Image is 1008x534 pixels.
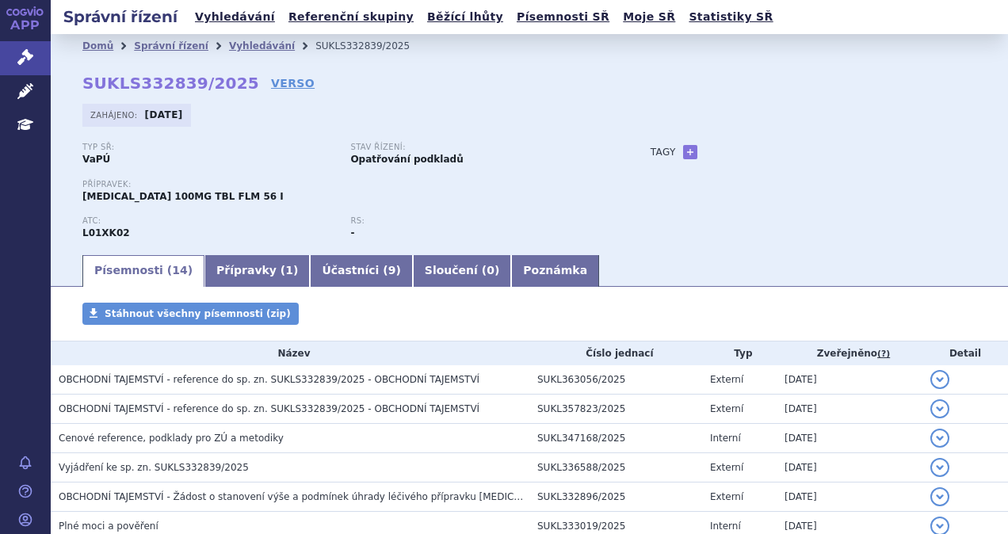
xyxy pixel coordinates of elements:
span: OBCHODNÍ TAJEMSTVÍ - Žádost o stanovení výše a podmínek úhrady léčivého přípravku Zejula - část 6... [59,491,720,502]
span: 1 [285,264,293,277]
span: Interní [710,433,741,444]
strong: [DATE] [145,109,183,120]
a: Vyhledávání [229,40,295,51]
p: ATC: [82,216,334,226]
span: Externí [710,374,743,385]
span: 0 [487,264,494,277]
button: detail [930,399,949,418]
h2: Správní řízení [51,6,190,28]
span: Zahájeno: [90,109,140,121]
span: Plné moci a pověření [59,521,158,532]
strong: Opatřování podkladů [350,154,463,165]
span: Externí [710,462,743,473]
strong: SUKLS332839/2025 [82,74,259,93]
strong: NIRAPARIB [82,227,130,238]
th: Detail [922,341,1008,365]
th: Název [51,341,529,365]
span: OBCHODNÍ TAJEMSTVÍ - reference do sp. zn. SUKLS332839/2025 - OBCHODNÍ TAJEMSTVÍ [59,403,479,414]
li: SUKLS332839/2025 [315,34,430,58]
th: Typ [702,341,777,365]
p: Stav řízení: [350,143,602,152]
a: Písemnosti SŘ [512,6,614,28]
button: detail [930,458,949,477]
a: Stáhnout všechny písemnosti (zip) [82,303,299,325]
a: Sloučení (0) [413,255,511,287]
a: Písemnosti (14) [82,255,204,287]
td: [DATE] [777,453,922,483]
a: Statistiky SŘ [684,6,777,28]
a: Přípravky (1) [204,255,310,287]
span: Interní [710,521,741,532]
button: detail [930,429,949,448]
p: Přípravek: [82,180,619,189]
td: [DATE] [777,365,922,395]
span: Vyjádření ke sp. zn. SUKLS332839/2025 [59,462,249,473]
strong: - [350,227,354,238]
td: SUKL332896/2025 [529,483,702,512]
h3: Tagy [651,143,676,162]
td: [DATE] [777,424,922,453]
a: Moje SŘ [618,6,680,28]
td: [DATE] [777,395,922,424]
span: 9 [388,264,396,277]
a: Referenční skupiny [284,6,418,28]
td: [DATE] [777,483,922,512]
button: detail [930,487,949,506]
p: Typ SŘ: [82,143,334,152]
abbr: (?) [877,349,890,360]
a: Domů [82,40,113,51]
a: Správní řízení [134,40,208,51]
td: SUKL363056/2025 [529,365,702,395]
span: Externí [710,491,743,502]
a: Účastníci (9) [310,255,412,287]
a: Běžící lhůty [422,6,508,28]
th: Zveřejněno [777,341,922,365]
strong: VaPÚ [82,154,110,165]
a: Vyhledávání [190,6,280,28]
span: Cenové reference, podklady pro ZÚ a metodiky [59,433,284,444]
td: SUKL347168/2025 [529,424,702,453]
a: VERSO [271,75,315,91]
th: Číslo jednací [529,341,702,365]
span: Stáhnout všechny písemnosti (zip) [105,308,291,319]
span: [MEDICAL_DATA] 100MG TBL FLM 56 I [82,191,284,202]
span: Externí [710,403,743,414]
a: Poznámka [511,255,599,287]
span: 14 [172,264,187,277]
button: detail [930,370,949,389]
span: OBCHODNÍ TAJEMSTVÍ - reference do sp. zn. SUKLS332839/2025 - OBCHODNÍ TAJEMSTVÍ [59,374,479,385]
td: SUKL357823/2025 [529,395,702,424]
p: RS: [350,216,602,226]
td: SUKL336588/2025 [529,453,702,483]
a: + [683,145,697,159]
